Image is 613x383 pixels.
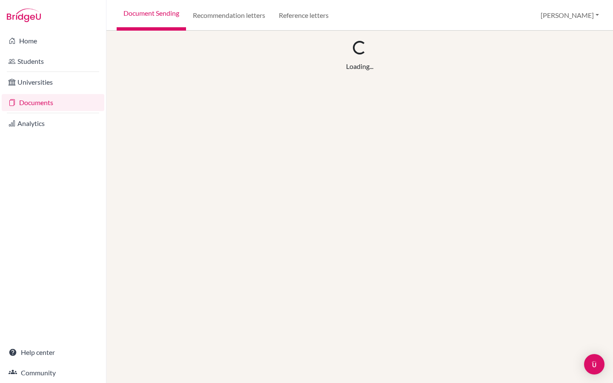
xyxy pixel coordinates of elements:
[2,344,104,361] a: Help center
[7,9,41,22] img: Bridge-U
[2,32,104,49] a: Home
[2,53,104,70] a: Students
[2,115,104,132] a: Analytics
[2,364,104,381] a: Community
[584,354,604,374] div: Open Intercom Messenger
[2,94,104,111] a: Documents
[2,74,104,91] a: Universities
[537,7,603,23] button: [PERSON_NAME]
[346,61,373,71] div: Loading...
